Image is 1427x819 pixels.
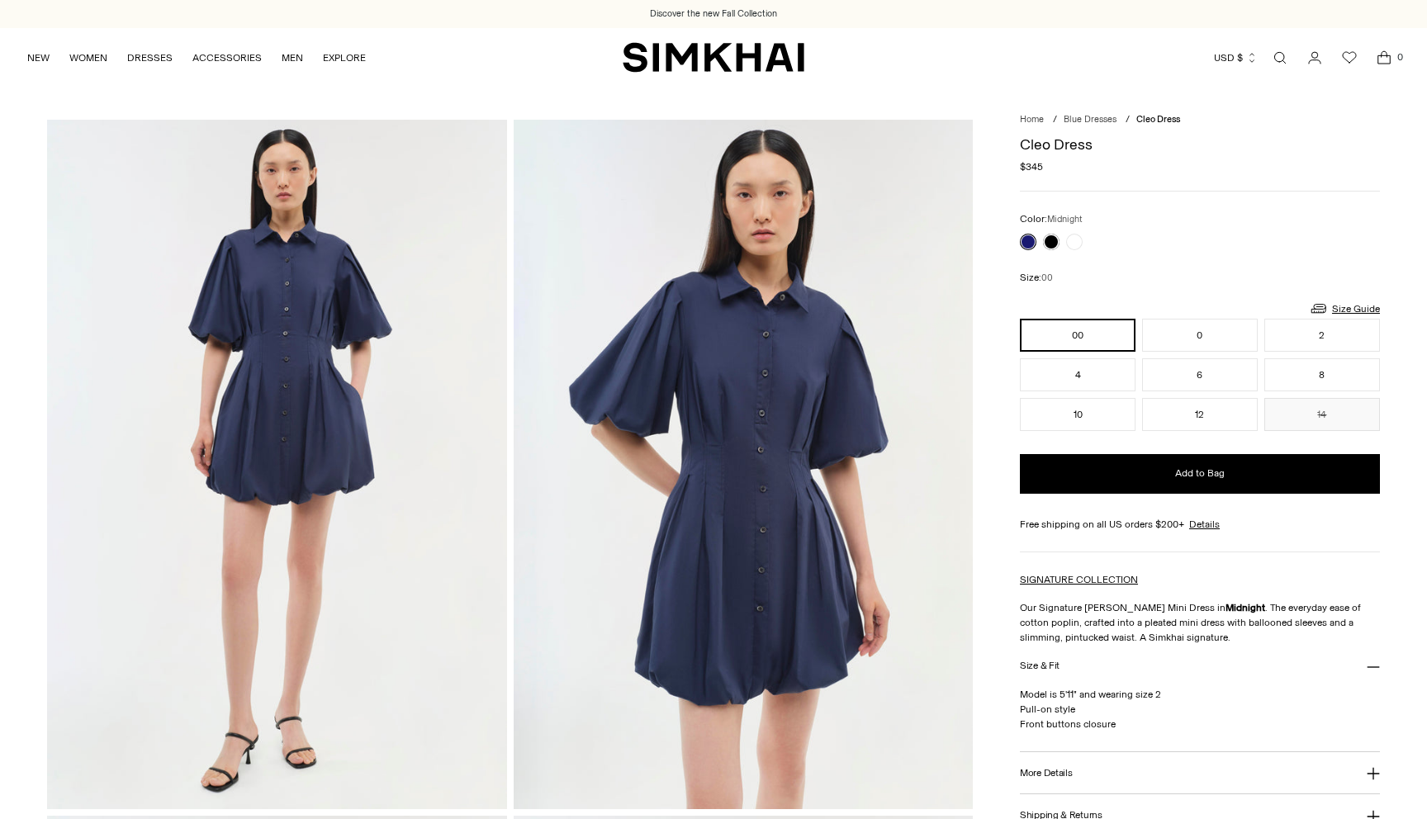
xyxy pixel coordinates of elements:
span: 00 [1041,272,1053,283]
button: 2 [1264,319,1380,352]
span: 0 [1392,50,1407,64]
button: 4 [1020,358,1135,391]
img: Cleo Dress [514,120,974,809]
img: Cleo Dress [47,120,507,809]
a: Open search modal [1263,41,1297,74]
button: 12 [1142,398,1258,431]
button: 14 [1264,398,1380,431]
a: Discover the new Fall Collection [650,7,777,21]
a: Size Guide [1309,298,1380,319]
button: More Details [1020,752,1380,794]
a: SIGNATURE COLLECTION [1020,574,1138,585]
h1: Cleo Dress [1020,137,1380,152]
button: 10 [1020,398,1135,431]
a: ACCESSORIES [192,40,262,76]
button: Add to Bag [1020,454,1380,494]
a: Wishlist [1333,41,1366,74]
span: Midnight [1047,214,1083,225]
b: Midnight [1226,602,1265,613]
p: Our Signature [PERSON_NAME] Mini Dress in . The everyday ease of cotton poplin, crafted into a pl... [1020,600,1380,645]
a: WOMEN [69,40,107,76]
a: SIMKHAI [623,41,804,73]
div: Free shipping on all US orders $200+ [1020,517,1380,532]
a: EXPLORE [323,40,366,76]
label: Color: [1020,211,1083,227]
button: USD $ [1214,40,1258,76]
a: Details [1189,517,1220,532]
button: 0 [1142,319,1258,352]
a: NEW [27,40,50,76]
span: Cleo Dress [1136,114,1180,125]
p: Model is 5'11" and wearing size 2 Pull-on style Front buttons closure [1020,687,1380,731]
a: MEN [282,40,303,76]
a: Open cart modal [1368,41,1401,74]
button: 6 [1142,358,1258,391]
h3: Size & Fit [1020,660,1060,671]
a: DRESSES [127,40,173,76]
a: Home [1020,114,1044,125]
a: Blue Dresses [1064,114,1116,125]
div: / [1126,113,1130,127]
h3: More Details [1020,768,1072,779]
button: 8 [1264,358,1380,391]
label: Size: [1020,270,1053,286]
div: / [1053,113,1057,127]
nav: breadcrumbs [1020,113,1380,127]
span: $345 [1020,159,1043,174]
button: Size & Fit [1020,645,1380,687]
button: 00 [1020,319,1135,352]
span: Add to Bag [1175,466,1225,481]
a: Go to the account page [1298,41,1331,74]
